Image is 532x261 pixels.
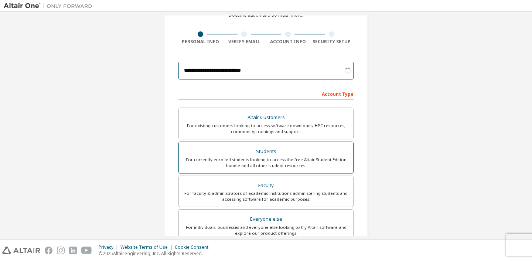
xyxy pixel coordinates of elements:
div: Privacy [99,244,120,250]
div: Students [183,146,349,157]
img: linkedin.svg [69,247,77,254]
div: Altair Customers [183,112,349,123]
div: Verify Email [222,39,266,45]
p: © 2025 Altair Engineering, Inc. All Rights Reserved. [99,250,213,257]
div: Security Setup [310,39,354,45]
img: facebook.svg [45,247,52,254]
div: Faculty [183,180,349,191]
img: instagram.svg [57,247,65,254]
img: youtube.svg [81,247,92,254]
div: Cookie Consent [175,244,213,250]
div: Account Type [178,88,354,99]
div: For faculty & administrators of academic institutions administering students and accessing softwa... [183,190,349,202]
div: Everyone else [183,214,349,224]
div: Website Terms of Use [120,244,175,250]
div: Account Info [266,39,310,45]
div: Personal Info [178,39,222,45]
div: For currently enrolled students looking to access the free Altair Student Edition bundle and all ... [183,157,349,169]
img: Altair One [4,2,96,10]
div: For existing customers looking to access software downloads, HPC resources, community, trainings ... [183,123,349,135]
img: altair_logo.svg [2,247,40,254]
div: For individuals, businesses and everyone else looking to try Altair software and explore our prod... [183,224,349,236]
